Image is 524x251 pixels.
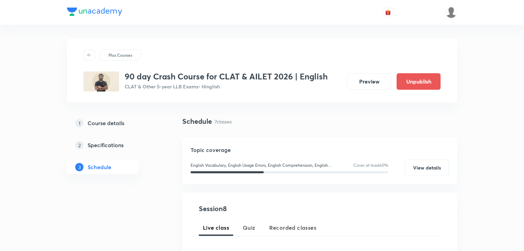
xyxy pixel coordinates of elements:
p: Plus Courses [109,52,132,58]
button: avatar [383,7,394,18]
p: 7 classes [215,118,232,125]
img: sejal [445,7,457,18]
a: 2Specifications [67,138,160,152]
img: Company Logo [67,8,122,16]
p: CLAT & Other 5-year LLB Exams • Hinglish [125,83,328,90]
span: Live class [203,223,229,232]
button: Preview [347,73,391,90]
a: 1Course details [67,116,160,130]
p: English Vocabulary, English Usage Errors, English Comprehension, English Grammar [191,162,334,168]
img: avatar [385,9,391,15]
h5: Schedule [88,163,111,171]
p: 2 [75,141,83,149]
h5: Topic coverage [191,146,449,154]
h5: Course details [88,119,124,127]
a: Company Logo [67,8,122,18]
h4: Schedule [182,116,212,127]
h3: 90 day Crash Course for CLAT & AILET 2026 | English [125,72,328,81]
button: View details [405,160,449,176]
span: Quiz [243,223,255,232]
p: Cover at least 60 % [353,162,388,168]
button: Unpublish [397,73,441,90]
h5: Specifications [88,141,124,149]
p: 1 [75,119,83,127]
p: 3 [75,163,83,171]
img: 5E301FFE-9FB5-4303-9944-E5A924946BCA_plus.png [83,72,119,91]
span: Recorded classes [269,223,316,232]
h4: Session 8 [199,204,324,214]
